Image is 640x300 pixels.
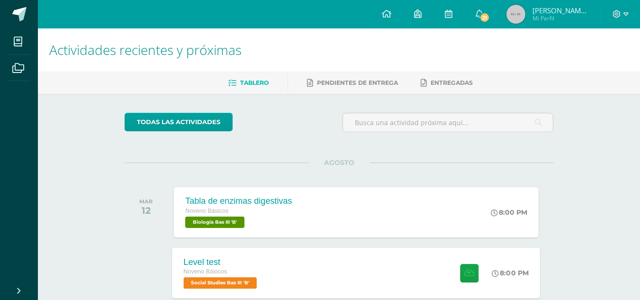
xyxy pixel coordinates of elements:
input: Busca una actividad próxima aquí... [343,113,553,132]
span: Tablero [240,79,269,86]
div: Tabla de enzimas digestivas [185,196,292,206]
span: Noveno Básicos [184,268,227,275]
div: 8:00 PM [491,208,527,217]
a: Pendientes de entrega [307,75,398,91]
a: todas las Actividades [125,113,233,131]
span: 21 [479,12,490,23]
span: AGOSTO [309,158,370,167]
a: Entregadas [421,75,473,91]
span: Noveno Básicos [185,208,228,214]
span: Mi Perfil [532,14,589,22]
span: Entregadas [431,79,473,86]
div: 12 [139,205,153,216]
span: Social Studies Bas III 'B' [184,277,257,289]
div: Level test [184,257,260,267]
a: Tablero [228,75,269,91]
span: Actividades recientes y próximas [49,41,242,59]
img: 45x45 [506,5,525,24]
div: MAR [139,198,153,205]
span: [PERSON_NAME] [PERSON_NAME] [532,6,589,15]
span: Pendientes de entrega [317,79,398,86]
div: 8:00 PM [492,269,529,277]
span: Biología Bas III 'B' [185,217,244,228]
